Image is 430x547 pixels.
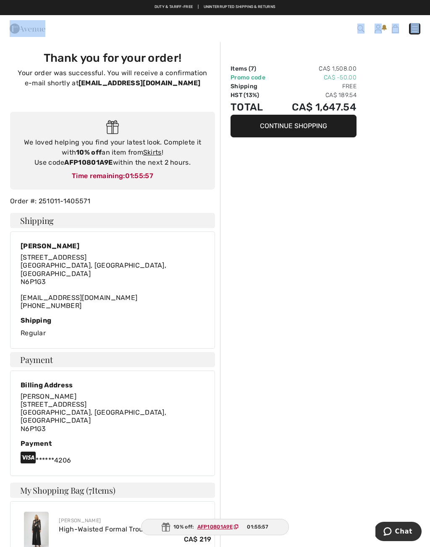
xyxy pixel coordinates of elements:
[21,253,166,286] span: [STREET_ADDRESS] [GEOGRAPHIC_DATA], [GEOGRAPHIC_DATA], [GEOGRAPHIC_DATA] N6P1G3
[197,524,233,530] ins: AFP10801A9E
[247,523,268,531] span: 01:55:57
[21,381,205,389] div: Billing Address
[21,400,166,433] span: [STREET_ADDRESS] [GEOGRAPHIC_DATA], [GEOGRAPHIC_DATA], [GEOGRAPHIC_DATA] N6P1G3
[21,439,205,447] div: Payment
[125,172,153,180] span: 01:55:57
[18,137,207,168] div: We loved helping you find your latest look. Complete it with an item from ! Use code within the n...
[21,242,205,250] div: [PERSON_NAME]
[275,82,357,91] td: Free
[231,91,275,100] td: HST (13%)
[275,64,357,73] td: CA$ 1,508.00
[21,316,205,338] div: Regular
[184,534,211,544] span: CA$ 219
[143,148,162,156] a: Skirts
[15,51,210,65] h3: Thank you for your order!
[10,352,215,367] h4: Payment
[275,91,357,100] td: CA$ 189.54
[231,82,275,91] td: Shipping
[231,100,275,115] td: Total
[21,392,76,400] span: [PERSON_NAME]
[106,120,119,134] img: Gift.svg
[15,68,210,88] p: Your order was successful. You will receive a confirmation e-mail shortly at
[76,148,102,156] strong: 10% off
[59,525,200,533] a: High-Waisted Formal Trousers Style 254178
[357,25,364,32] img: Search
[10,20,45,37] img: 1ère Avenue
[375,25,382,33] img: My Info
[18,171,207,181] div: Time remaining:
[21,253,205,310] div: [EMAIL_ADDRESS][DOMAIN_NAME] [PHONE_NUMBER]
[231,115,357,137] button: Continue Shopping
[79,79,200,87] strong: [EMAIL_ADDRESS][DOMAIN_NAME]
[392,25,399,33] img: Shopping Bag
[21,316,205,324] div: Shipping
[251,65,254,72] span: 7
[162,523,170,531] img: Gift.svg
[275,73,357,82] td: CA$ -50.00
[141,519,289,535] div: 10% off:
[275,100,357,115] td: CA$ 1,647.54
[5,196,220,206] div: Order #: 251011-1405571
[231,73,275,82] td: Promo code
[59,517,211,524] div: [PERSON_NAME]
[89,484,92,496] span: 7
[10,483,215,498] h4: My Shopping Bag ( Items)
[231,64,275,73] td: Items ( )
[155,5,275,9] a: Duty & tariff-free | Uninterrupted shipping & returns
[64,158,113,166] strong: AFP10801A9E
[375,522,422,543] iframe: Opens a widget where you can chat to one of our agents
[10,24,45,32] a: 1ère Avenue
[411,25,419,33] img: Menu
[10,213,215,228] h4: Shipping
